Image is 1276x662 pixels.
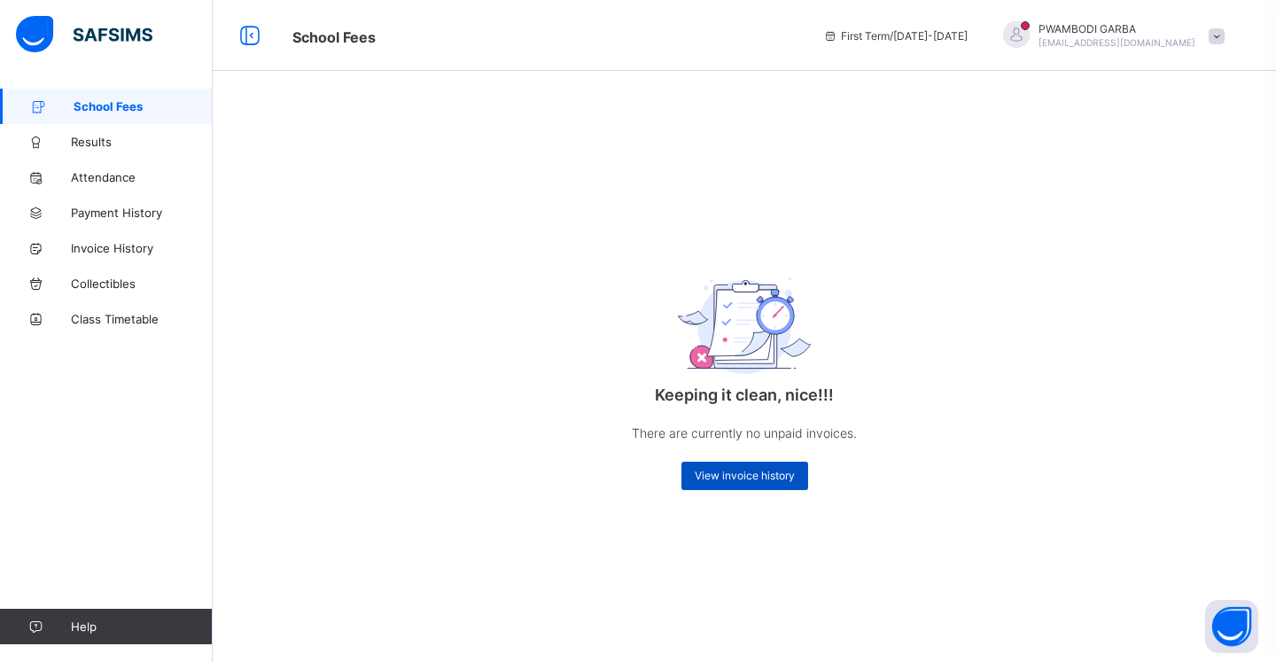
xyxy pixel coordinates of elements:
[74,99,213,113] span: School Fees
[1039,22,1195,35] span: PWAMBODI GARBA
[71,312,213,326] span: Class Timetable
[1039,37,1195,48] span: [EMAIL_ADDRESS][DOMAIN_NAME]
[695,469,795,482] span: View invoice history
[567,422,922,444] p: There are currently no unpaid invoices.
[985,21,1233,51] div: PWAMBODI GARBA
[71,135,213,149] span: Results
[1205,600,1258,653] button: Open asap
[678,277,811,374] img: empty_exam.25ac31c7e64bfa8fcc0a6b068b22d071.svg
[71,619,212,634] span: Help
[567,229,922,508] div: Keeping it clean, nice!!!
[71,206,213,220] span: Payment History
[16,16,152,53] img: safsims
[292,28,376,46] span: School Fees
[567,386,922,404] p: Keeping it clean, nice!!!
[823,29,968,43] span: session/term information
[71,241,213,255] span: Invoice History
[71,170,213,184] span: Attendance
[71,276,213,291] span: Collectibles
